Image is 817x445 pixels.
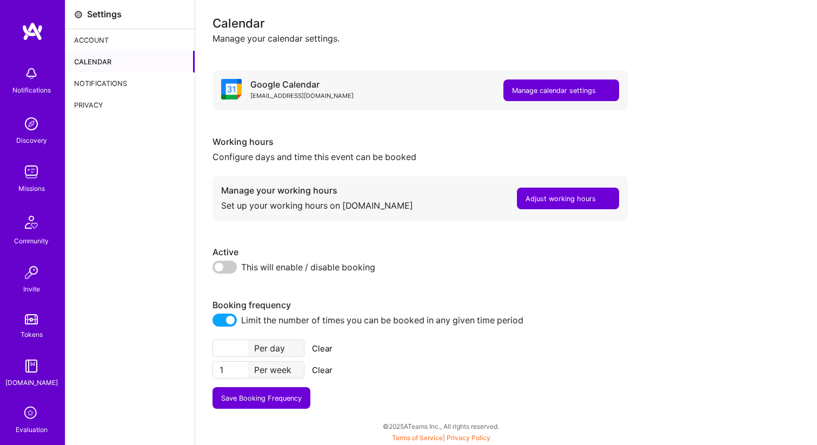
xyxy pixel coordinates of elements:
[12,84,51,96] div: Notifications
[18,209,44,235] img: Community
[221,196,413,212] div: Set up your working hours on [DOMAIN_NAME]
[21,355,42,377] img: guide book
[212,300,628,311] div: Booking frequency
[600,193,610,203] i: icon LinkArrow
[503,79,619,101] button: Manage calendar settings
[21,113,42,135] img: discovery
[512,85,596,96] div: Manage calendar settings
[65,94,195,116] div: Privacy
[250,79,354,90] div: Google Calendar
[18,183,45,194] div: Missions
[65,72,195,94] div: Notifications
[212,136,628,148] div: Working hours
[16,135,47,146] div: Discovery
[21,262,42,283] img: Invite
[87,9,122,20] div: Settings
[21,161,42,183] img: teamwork
[21,329,43,340] div: Tokens
[21,403,42,424] i: icon SelectionTeam
[221,185,413,196] div: Manage your working hours
[212,33,800,44] div: Manage your calendar settings.
[392,434,443,442] a: Terms of Service
[212,247,628,258] div: Active
[250,90,354,102] div: [EMAIL_ADDRESS][DOMAIN_NAME]
[526,193,596,204] div: Adjust working hours
[600,85,610,95] i: icon LinkArrow
[212,387,310,409] button: Save Booking Frequency
[309,361,336,378] button: Clear
[65,51,195,72] div: Calendar
[21,63,42,84] img: bell
[14,235,49,247] div: Community
[447,434,490,442] a: Privacy Policy
[248,362,304,378] div: Per week
[65,29,195,51] div: Account
[16,424,48,435] div: Evaluation
[248,340,304,356] div: Per day
[65,413,817,440] div: © 2025 ATeams Inc., All rights reserved.
[23,283,40,295] div: Invite
[5,377,58,388] div: [DOMAIN_NAME]
[241,261,375,274] span: This will enable / disable booking
[392,434,490,442] span: |
[22,22,43,41] img: logo
[74,10,83,19] i: icon Settings
[221,79,242,99] i: icon Google
[517,188,619,209] button: Adjust working hours
[212,17,800,29] div: Calendar
[25,314,38,324] img: tokens
[309,340,336,357] button: Clear
[212,148,628,163] div: Configure days and time this event can be booked
[241,314,523,327] span: Limit the number of times you can be booked in any given time period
